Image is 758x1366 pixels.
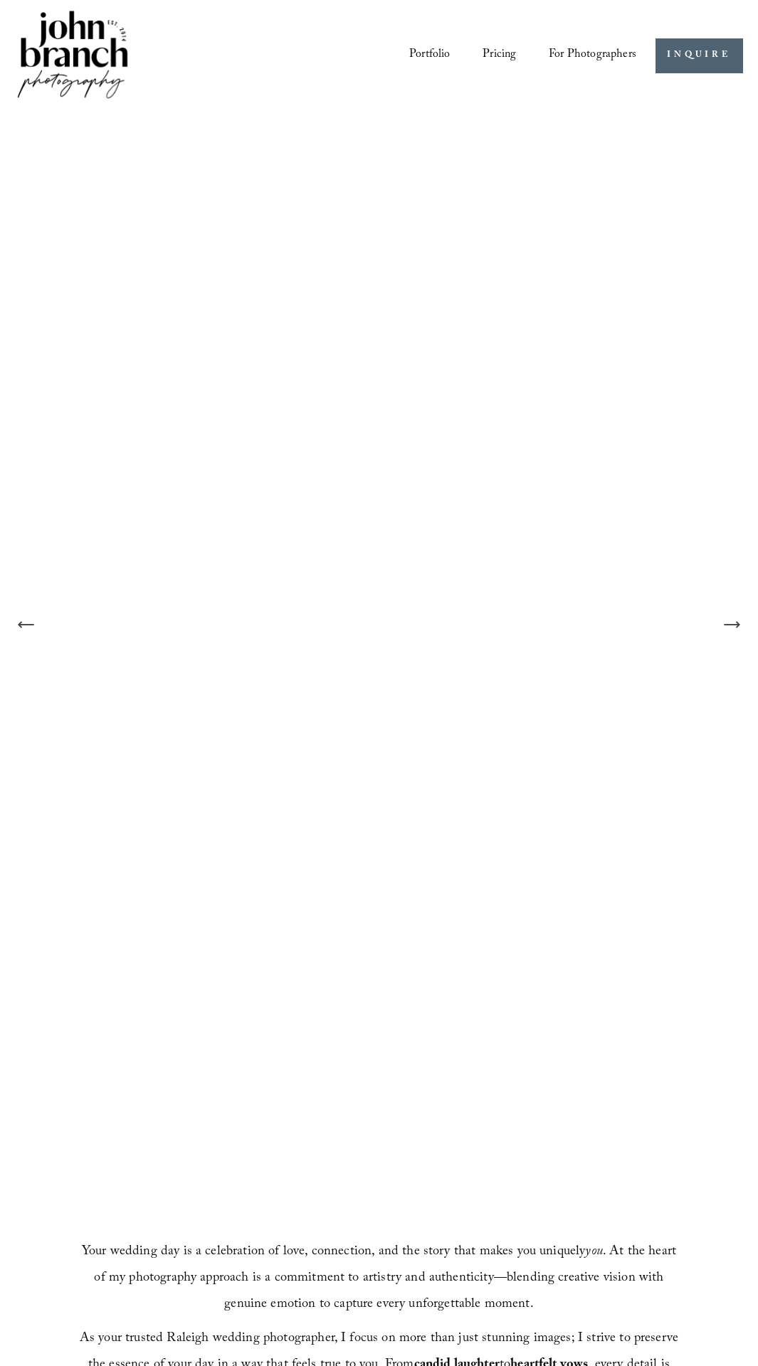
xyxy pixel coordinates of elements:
[549,43,636,68] a: folder dropdown
[483,43,516,68] a: Pricing
[82,1241,680,1316] span: Your wedding day is a celebration of love, connection, and the story that makes you uniquely . At...
[409,43,450,68] a: Portfolio
[549,44,636,67] span: For Photographers
[656,38,743,73] a: INQUIRE
[11,609,42,640] button: Previous Slide
[716,609,747,640] button: Next Slide
[585,1241,602,1264] em: you
[15,8,130,104] img: John Branch IV Photography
